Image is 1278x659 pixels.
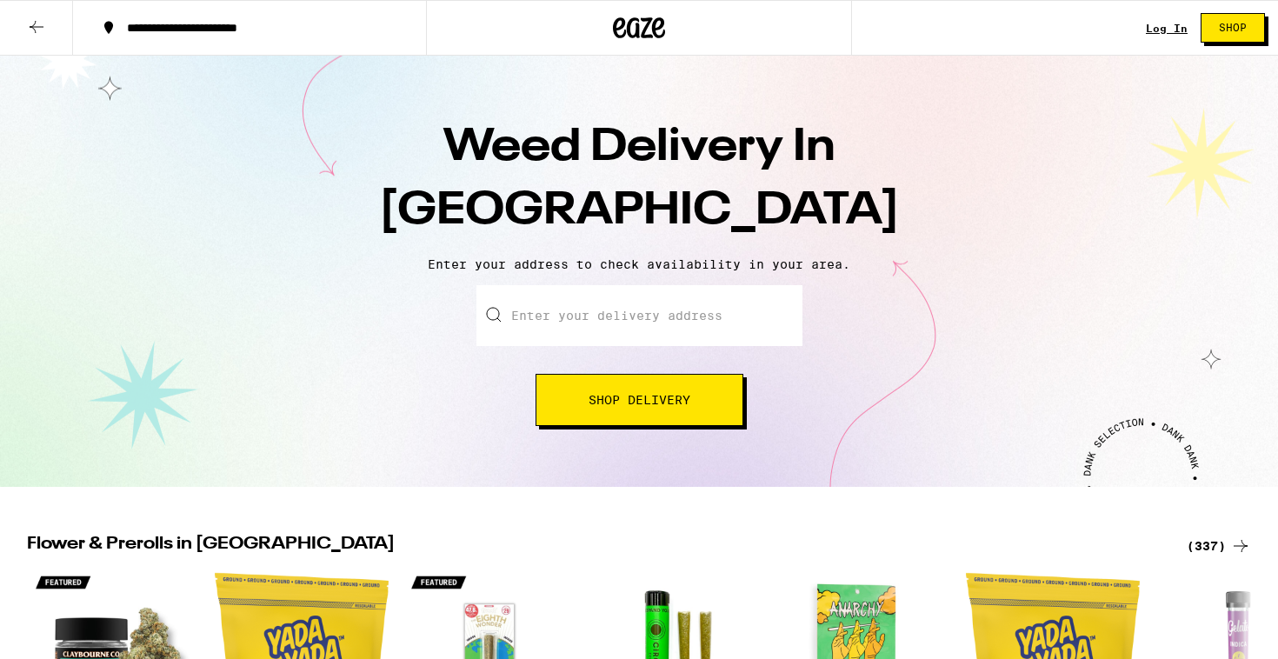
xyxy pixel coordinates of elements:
button: Shop [1201,13,1265,43]
span: Shop [1219,23,1247,33]
h2: Flower & Prerolls in [GEOGRAPHIC_DATA] [27,536,1166,556]
a: (337) [1187,536,1251,556]
span: Shop Delivery [589,394,690,406]
div: Log In [1146,23,1188,34]
p: Enter your address to check availability in your area. [17,257,1261,271]
span: [GEOGRAPHIC_DATA] [379,189,900,234]
button: Shop Delivery [536,374,743,426]
h1: Weed Delivery In [335,116,943,243]
input: Enter your delivery address [476,285,802,346]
